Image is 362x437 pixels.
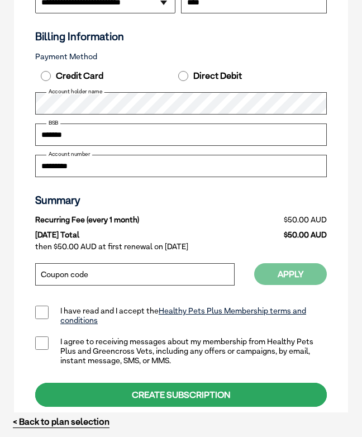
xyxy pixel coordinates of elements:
[35,336,49,350] input: I agree to receiving messages about my membership from Healthy Pets Plus and Greencross Vets, inc...
[35,194,327,207] h3: Summary
[35,239,327,254] td: then $50.00 AUD at first renewal on [DATE]
[254,263,327,285] button: Apply
[41,71,51,81] input: Credit Card
[35,337,327,365] label: I agree to receiving messages about my membership from Healthy Pets Plus and Greencross Vets, inc...
[35,30,327,43] h3: Billing Information
[175,70,310,81] label: Direct Debit
[35,383,327,407] div: CREATE SUBSCRIPTION
[35,52,327,61] h3: Payment Method
[178,71,188,81] input: Direct Debit
[35,306,327,325] label: I have read and I accept the
[35,227,239,240] td: [DATE] Total
[46,120,60,126] label: BSB
[60,306,306,325] a: Healthy Pets Plus Membership terms and conditions
[35,212,239,227] td: Recurring Fee (every 1 month)
[13,416,109,427] a: < Back to plan selection
[41,270,88,278] label: Coupon code
[38,70,173,81] label: Credit Card
[46,89,104,94] label: Account holder name
[46,151,92,157] label: Account number
[239,227,327,240] td: $50.00 AUD
[239,212,327,227] td: $50.00 AUD
[35,306,49,319] input: I have read and I accept theHealthy Pets Plus Membership terms and conditions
